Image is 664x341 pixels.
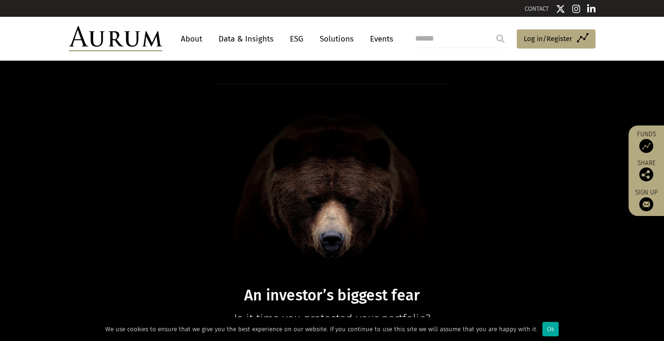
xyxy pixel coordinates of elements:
[639,139,653,153] img: Access Funds
[152,286,512,305] h1: An investor’s biggest fear
[633,130,659,153] a: Funds
[491,29,510,48] input: Submit
[639,167,653,181] img: Share this post
[152,309,512,328] p: Is it time you protected your portfolio?
[633,160,659,181] div: Share
[517,29,596,49] a: Log in/Register
[587,4,596,14] img: Linkedin icon
[639,197,653,211] img: Sign up to our newsletter
[524,33,572,44] span: Log in/Register
[542,322,559,336] div: Ok
[176,30,207,48] a: About
[525,5,549,12] a: CONTACT
[556,4,565,14] img: Twitter icon
[69,26,162,51] img: Aurum
[365,30,393,48] a: Events
[285,30,308,48] a: ESG
[572,4,581,14] img: Instagram icon
[315,30,358,48] a: Solutions
[214,30,278,48] a: Data & Insights
[633,188,659,211] a: Sign up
